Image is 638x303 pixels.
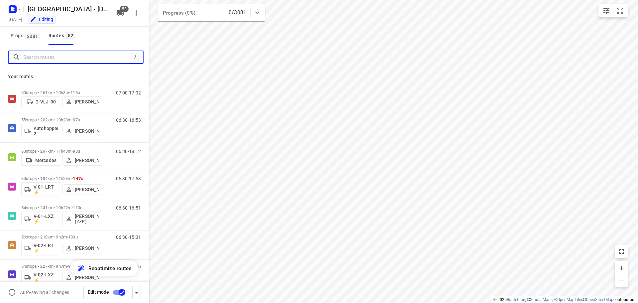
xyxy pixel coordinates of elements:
button: V-01-LXZ ⚡ [21,212,61,226]
p: 54 stops • 241km • 10h22m [21,205,102,210]
div: Progress (0%)0/3081 [158,4,265,21]
p: 55 stops • 202km • 10h23m [21,117,102,122]
button: [PERSON_NAME] [62,184,102,195]
p: 0/3081 [229,9,246,17]
button: Reoptimize routes [70,260,138,276]
p: 50 stops • 261km • 10h3m [21,90,102,95]
p: Your routes [8,73,141,80]
span: 52 [66,32,75,39]
span: Progress (0%) [163,10,195,16]
span: • [67,234,68,239]
span: • [71,117,73,122]
p: [PERSON_NAME] [75,99,99,104]
button: [PERSON_NAME] [62,155,102,166]
div: Routes [49,32,77,40]
p: 54 stops • 227km • 9h7m [21,264,102,269]
button: [PERSON_NAME] [62,272,102,283]
div: small contained button group [598,4,628,17]
p: [PERSON_NAME] [75,187,99,192]
p: 06:30-15:31 [116,234,141,240]
span: • [71,205,73,210]
a: Stadia Maps [530,297,553,302]
p: 06:30-16:53 [116,117,141,123]
p: 56 stops • 218km • 9h2m [21,234,102,239]
button: 53 [114,6,127,20]
span: Edit mode [88,289,109,295]
p: Auto-saving all changes [20,290,69,295]
p: [PERSON_NAME] [75,128,99,134]
p: Autohopper 2 [34,126,58,136]
button: [PERSON_NAME] [62,243,102,253]
span: 103u [68,234,78,239]
button: V-02-LXZ ⚡ [21,270,61,285]
span: • [71,176,73,181]
p: V-02-LRT ⚡ [34,243,58,253]
p: 80 stops • 184km • 11h23m [21,176,102,181]
p: 07:00-17:02 [116,90,141,95]
span: 97u [73,117,80,122]
span: 93u [68,264,75,269]
p: 06:30-18:12 [116,149,141,154]
h5: Rename [25,4,111,14]
div: / [132,54,139,61]
span: 98u [73,149,80,154]
span: 147u [73,176,83,181]
span: Stops [11,32,42,40]
div: Driver app settings [133,288,141,296]
span: 110u [73,205,82,210]
input: Search routes [23,52,132,63]
span: • [67,264,68,269]
p: 06:30-17:53 [116,176,141,181]
p: 63 stops • 297km • 11h43m [21,149,102,154]
button: 2-VLJ-90 [21,96,61,107]
div: You are currently in edit mode. [30,16,53,23]
a: OpenMapTiles [557,297,583,302]
p: V-02-LXZ ⚡ [34,272,58,283]
span: • [69,90,70,95]
button: More [130,6,143,20]
span: • [71,149,73,154]
span: 3081 [25,33,40,39]
p: V-01-LXZ ⚡ [34,214,58,224]
li: © 2025 , © , © © contributors [493,297,635,302]
p: [PERSON_NAME] [75,275,99,280]
button: Mercedes [21,155,61,166]
p: Mercedes [35,158,56,163]
a: OpenStreetMap [586,297,613,302]
button: Fit zoom [613,4,627,17]
button: Autohopper 2 [21,124,61,138]
span: 118u [70,90,80,95]
button: V-02-LRT ⚡ [21,241,61,255]
span: Reoptimize routes [88,264,132,273]
p: 2-VLJ-90 [36,99,56,104]
button: [PERSON_NAME] [62,96,102,107]
span: 53 [120,6,129,12]
button: Map settings [600,4,613,17]
button: [PERSON_NAME] [62,126,102,136]
p: [PERSON_NAME] (ZZP) [75,214,99,224]
h5: Project date [6,16,25,23]
p: 06:30-16:51 [116,205,141,211]
p: [PERSON_NAME] [75,245,99,251]
p: V-01-LRT ⚡ [34,184,58,195]
button: V-01-LRT ⚡ [21,182,61,197]
a: Routetitan [507,297,525,302]
button: [PERSON_NAME] (ZZP) [62,212,102,226]
p: [PERSON_NAME] [75,158,99,163]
